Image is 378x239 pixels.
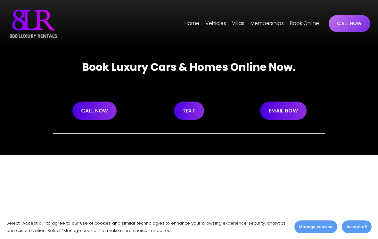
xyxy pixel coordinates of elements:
[342,220,372,233] button: Accept all
[294,220,337,233] button: Manage cookies
[251,19,284,29] a: Memberships
[82,60,296,75] strong: Book Luxury Cars & Homes Online Now.
[205,19,226,29] a: folder dropdown
[299,224,332,230] span: Manage cookies
[347,224,367,230] span: Accept all
[260,102,306,120] a: EMAIL NOW
[290,19,319,29] a: Book Online
[174,102,204,120] a: TEXT
[6,219,288,235] p: Select “Accept all” to agree to our use of cookies and similar technologies to enhance your brows...
[205,19,226,28] span: Vehicles
[232,19,244,29] a: folder dropdown
[232,19,244,28] span: Villas
[329,15,371,32] a: CALL NOW
[72,102,117,120] a: CALL NOW
[185,19,199,29] a: Home
[8,8,59,40] img: Luxury Car &amp; Home Rentals For Every Occasion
